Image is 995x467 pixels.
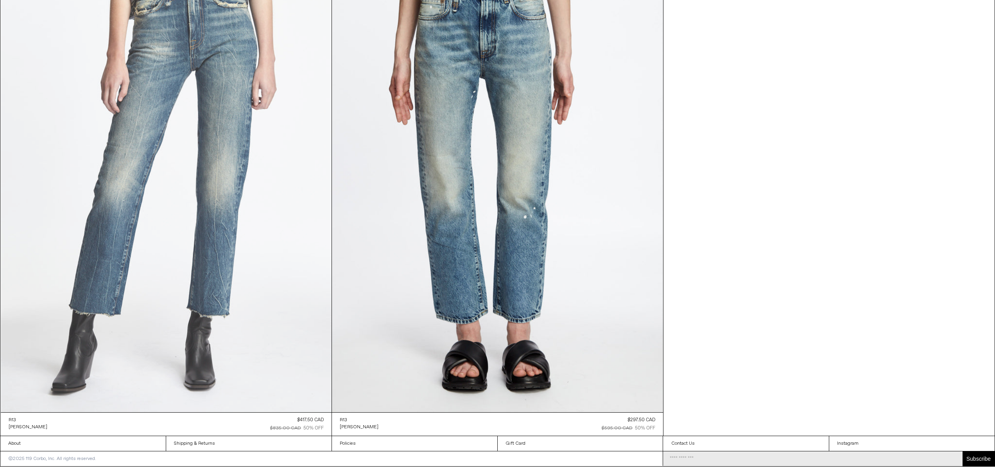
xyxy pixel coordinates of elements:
[340,424,378,431] div: [PERSON_NAME]
[303,425,324,432] div: 50% OFF
[963,451,995,466] button: Subscribe
[340,424,378,431] a: [PERSON_NAME]
[635,425,655,432] div: 50% OFF
[0,451,104,466] p: ©2025 119 Corbo, Inc. All rights reserved.
[9,417,16,424] div: R13
[829,436,995,451] a: Instagram
[9,424,47,431] a: [PERSON_NAME]
[340,417,378,424] a: R13
[602,425,633,432] div: $595.00 CAD
[0,436,166,451] a: About
[297,417,324,424] div: $417.50 CAD
[332,436,497,451] a: Policies
[9,417,47,424] a: R13
[663,436,829,451] a: Contact Us
[498,436,663,451] a: Gift Card
[663,451,962,466] input: Email Address
[9,424,47,431] div: [PERSON_NAME]
[340,417,347,424] div: R13
[627,417,655,424] div: $297.50 CAD
[166,436,332,451] a: Shipping & Returns
[270,425,301,432] div: $835.00 CAD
